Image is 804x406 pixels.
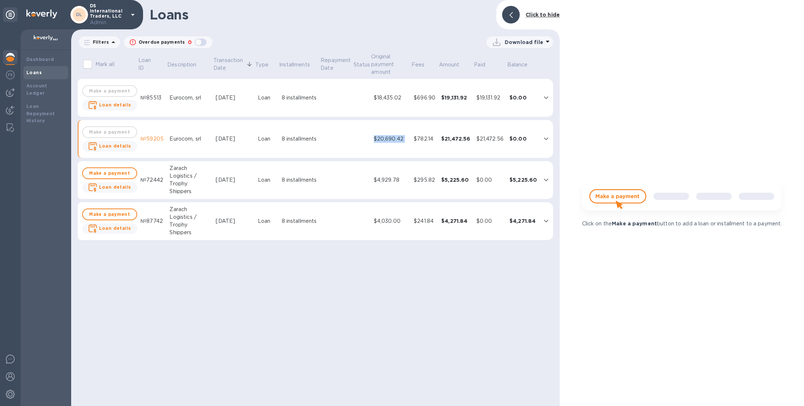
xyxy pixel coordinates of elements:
p: Repayment Date [321,57,352,72]
button: expand row [541,133,552,144]
p: Original payment amount [371,53,401,76]
div: $241.84 [414,217,435,225]
div: $4,271.84 [441,217,471,225]
div: Eurocom, srl [169,135,210,143]
button: expand row [541,174,552,185]
button: expand row [541,92,552,103]
button: Loan details [82,182,137,193]
div: $0.00 [476,176,504,184]
p: Description [167,61,196,69]
div: Zarach Logistics / Trophy Shippers [169,164,210,195]
img: Logo [26,10,57,18]
b: Dashboard [26,57,54,62]
div: $19,131.92 [476,94,504,102]
b: Make a payment [612,221,657,226]
span: Transaction Date [213,57,254,72]
b: DL [76,12,83,17]
span: Loan ID [138,57,166,72]
p: Click on the button to add a loan or installment to a payment. [575,220,788,228]
button: Make a payment [82,167,137,179]
button: Make a payment [82,209,137,220]
img: Foreign exchange [6,70,15,79]
p: Installments [279,61,310,69]
div: Unpin categories [3,7,18,22]
button: Loan details [82,223,137,234]
b: Account Ledger [26,83,47,96]
div: 8 installments [282,135,317,143]
p: Paid [474,61,485,69]
div: $0.00 [509,94,537,101]
div: $5,225.60 [509,176,537,184]
div: $21,472.56 [441,135,471,142]
p: Fees [412,61,425,69]
b: Loan details [99,184,131,190]
span: Installments [279,61,319,69]
p: Type [255,61,268,69]
div: [DATE] [216,135,252,143]
div: $4,271.84 [509,217,537,225]
div: №87742 [140,217,164,225]
p: DS International Traders, LLC [90,3,127,26]
p: Amount [439,61,460,69]
p: Balance [507,61,528,69]
div: 8 installments [282,176,317,184]
span: Fees [412,61,434,69]
p: Admin [90,19,127,26]
p: Transaction Date [213,57,245,72]
b: Loan details [99,102,131,108]
span: Make a payment [89,210,131,219]
p: Mark all [95,61,114,68]
div: [DATE] [216,94,252,102]
div: №85513 [140,94,164,102]
div: [DATE] [216,217,252,225]
div: $4,030.00 [374,217,408,225]
b: Click to hide [526,12,560,18]
div: Loan [258,176,276,184]
div: 8 installments [282,217,317,225]
div: Eurocom, srl [169,94,210,102]
div: $19,131.92 [441,94,471,101]
span: Balance [507,61,537,69]
div: $5,225.60 [441,176,471,184]
div: $696.90 [414,94,435,102]
div: $782.14 [414,135,435,143]
p: Status [354,61,370,69]
div: $0.00 [476,217,504,225]
div: [DATE] [216,176,252,184]
button: Loan details [82,100,137,110]
b: Loan Repayment History [26,104,55,124]
span: Amount [439,61,469,69]
p: Filters [90,39,109,45]
b: Loan details [99,143,131,149]
span: Make a payment [89,169,131,178]
div: $4,929.78 [374,176,408,184]
div: №59205 [140,135,164,143]
p: Download file [505,39,543,46]
h1: Loans [150,7,490,22]
div: $18,435.02 [374,94,408,102]
span: Original payment amount [371,53,410,76]
div: $20,690.42 [374,135,408,143]
span: Type [255,61,278,69]
div: $21,472.56 [476,135,504,143]
div: Loan [258,135,276,143]
div: №72442 [140,176,164,184]
span: Description [167,61,206,69]
div: Zarach Logistics / Trophy Shippers [169,206,210,236]
button: Overdue payments0 [124,36,212,48]
div: Loan [258,217,276,225]
b: Loan details [99,225,131,231]
button: expand row [541,215,552,226]
b: Loans [26,70,42,75]
p: Overdue payments [139,39,185,46]
div: $0.00 [509,135,537,142]
div: 8 installments [282,94,317,102]
p: Loan ID [138,57,157,72]
div: $295.82 [414,176,435,184]
span: Paid [474,61,495,69]
div: Loan [258,94,276,102]
p: 0 [188,39,192,46]
button: Loan details [82,141,137,152]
